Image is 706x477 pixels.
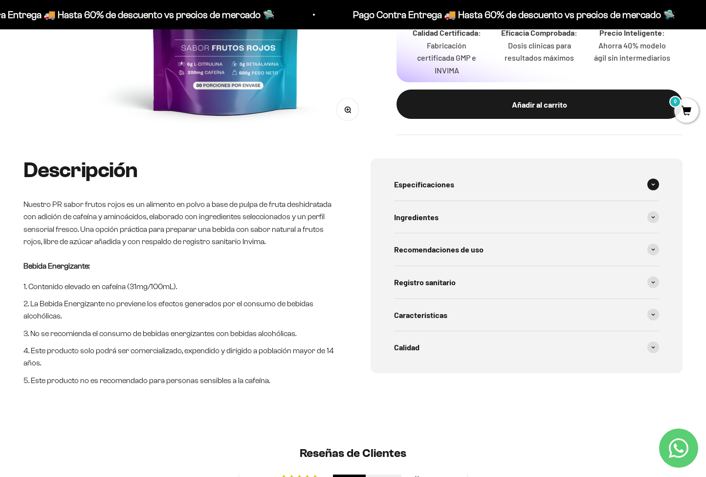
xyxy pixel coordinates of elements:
p: Ahorra 40% modelo ágil sin intermediarios [594,39,671,64]
h2: Descripción [23,159,335,182]
span: Registro sanitario [394,276,456,289]
p: Fabricación certificada GMP e INVIMA [408,39,485,76]
button: Añadir al carrito [397,90,683,119]
a: 0 [674,106,699,117]
h2: Reseñas de Clientes [67,445,639,462]
div: Añadir al carrito [416,98,663,111]
li: Contenido elevado en cafeína (31mg/100mL). [23,280,335,293]
li: Este producto no es recomendado para personas sensibles a la cafeína. [23,374,335,387]
span: Recomendaciones de uso [394,243,484,256]
summary: Registro sanitario [394,266,659,298]
strong: Eficacia Comprobada: [501,28,577,37]
summary: Calidad [394,331,659,363]
summary: Características [394,299,659,331]
p: Nuestro PR sabor frutos rojos es un alimento en polvo a base de pulpa de fruta deshidratada con a... [23,198,335,248]
li: No se recomienda el consumo de bebidas energizantes con bebidas alcohólicas. [23,327,335,340]
mark: 0 [669,96,681,108]
span: Características [394,309,447,321]
strong: Precio Inteligente: [599,28,665,37]
strong: Bebida Energizante: [23,262,89,270]
strong: Calidad Certificada: [413,28,481,37]
p: Pago Contra Entrega 🚚 Hasta 60% de descuento vs precios de mercado 🛸 [353,7,675,23]
summary: Recomendaciones de uso [394,233,659,266]
summary: Ingredientes [394,201,659,233]
span: Especificaciones [394,178,454,191]
summary: Especificaciones [394,168,659,201]
p: Dosis clínicas para resultados máximos [501,39,578,64]
span: Ingredientes [394,211,439,224]
li: Este producto solo podrá ser comercializado, expendido y dirigido a población mayor de 14 años. [23,344,335,369]
li: La Bebida Energizante no previene los efectos generados por el consumo de bebidas alcohólicas. [23,297,335,322]
span: Calidad [394,341,419,354]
